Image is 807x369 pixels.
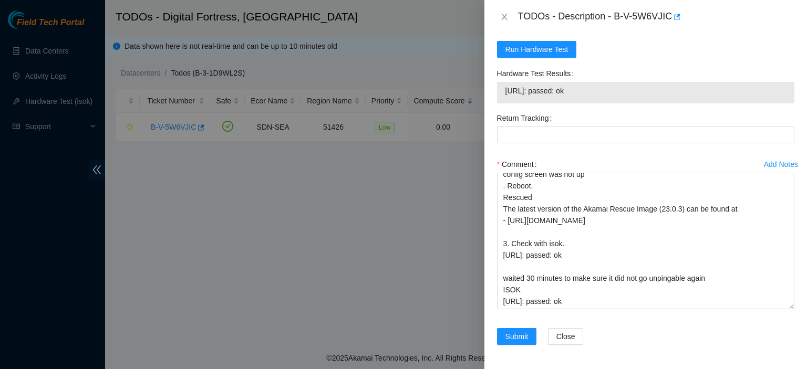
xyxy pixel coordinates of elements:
[505,331,529,342] span: Submit
[505,44,568,55] span: Run Hardware Test
[497,65,578,82] label: Hardware Test Results
[497,126,794,143] input: Return Tracking
[763,156,799,173] button: Add Notes
[548,328,584,345] button: Close
[500,13,509,21] span: close
[497,328,537,345] button: Submit
[497,12,512,22] button: Close
[556,331,575,342] span: Close
[505,85,786,97] span: [URL]: passed: ok
[497,156,541,173] label: Comment
[518,8,794,25] div: TODOs - Description - B-V-5W6VJIC
[764,161,798,168] div: Add Notes
[497,110,556,126] label: Return Tracking
[497,173,794,309] textarea: Comment
[497,41,577,58] button: Run Hardware Test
